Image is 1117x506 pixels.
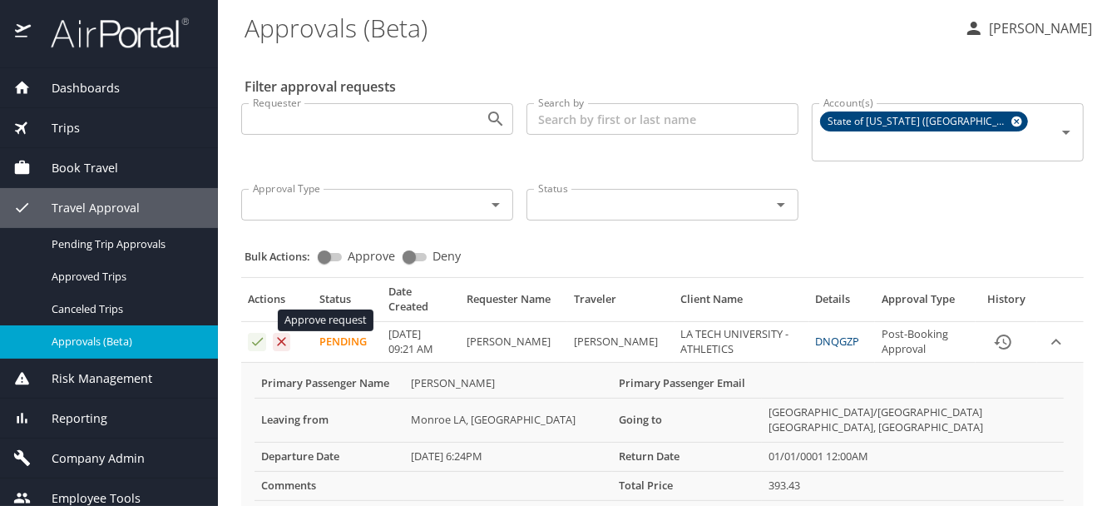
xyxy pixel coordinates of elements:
[382,322,460,363] td: [DATE] 09:21 AM
[821,113,1016,131] span: State of [US_STATE] ([GEOGRAPHIC_DATA])
[976,285,1037,321] th: History
[52,269,198,285] span: Approved Trips
[32,17,189,49] img: airportal-logo.png
[31,409,107,428] span: Reporting
[484,193,507,216] button: Open
[612,442,762,471] th: Return Date
[52,236,198,252] span: Pending Trip Approvals
[875,322,976,363] td: Post-Booking Approval
[15,17,32,49] img: icon-airportal.png
[348,251,395,262] span: Approve
[567,285,675,321] th: Traveler
[460,285,567,321] th: Requester Name
[255,471,404,500] th: Comments
[484,107,507,131] button: Open
[762,398,1064,442] td: [GEOGRAPHIC_DATA]/[GEOGRAPHIC_DATA] [GEOGRAPHIC_DATA], [GEOGRAPHIC_DATA]
[245,249,324,264] p: Bulk Actions:
[255,370,1064,501] table: More info for approvals
[273,333,291,351] button: Deny request
[875,285,976,321] th: Approval Type
[404,370,612,398] td: [PERSON_NAME]
[313,285,382,321] th: Status
[31,119,80,137] span: Trips
[31,159,118,177] span: Book Travel
[255,398,404,442] th: Leaving from
[526,103,798,135] input: Search by first or last name
[1044,330,1069,355] button: expand row
[675,322,809,363] td: LA TECH UNIVERSITY - ATHLETICS
[255,370,404,398] th: Primary Passenger Name
[612,471,762,500] th: Total Price
[984,18,1092,38] p: [PERSON_NAME]
[820,112,1028,131] div: State of [US_STATE] ([GEOGRAPHIC_DATA])
[612,370,762,398] th: Primary Passenger Email
[31,449,145,468] span: Company Admin
[31,199,140,217] span: Travel Approval
[1055,121,1078,144] button: Open
[957,13,1099,43] button: [PERSON_NAME]
[769,193,793,216] button: Open
[432,251,461,262] span: Deny
[241,285,313,321] th: Actions
[612,398,762,442] th: Going to
[762,471,1064,500] td: 393.43
[460,322,567,363] td: [PERSON_NAME]
[31,370,152,388] span: Risk Management
[52,334,198,350] span: Approvals (Beta)
[245,73,396,100] h2: Filter approval requests
[762,442,1064,471] td: 01/01/0001 12:00AM
[382,285,460,321] th: Date Created
[567,322,675,363] td: [PERSON_NAME]
[983,322,1023,362] button: History
[404,398,612,442] td: Monroe LA, [GEOGRAPHIC_DATA]
[245,2,951,53] h1: Approvals (Beta)
[809,285,875,321] th: Details
[255,442,404,471] th: Departure Date
[31,79,120,97] span: Dashboards
[313,322,382,363] td: Pending
[816,334,860,349] a: DNQGZP
[404,442,612,471] td: [DATE] 6:24PM
[52,301,198,317] span: Canceled Trips
[675,285,809,321] th: Client Name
